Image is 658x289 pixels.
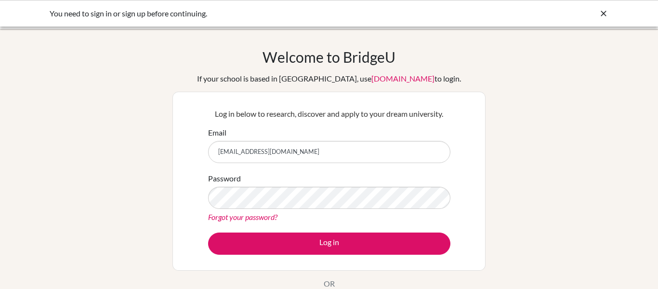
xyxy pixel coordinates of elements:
[50,8,464,19] div: You need to sign in or sign up before continuing.
[208,173,241,184] label: Password
[208,212,277,221] a: Forgot your password?
[208,233,450,255] button: Log in
[371,74,434,83] a: [DOMAIN_NAME]
[263,48,395,66] h1: Welcome to BridgeU
[208,127,226,138] label: Email
[208,108,450,120] p: Log in below to research, discover and apply to your dream university.
[197,73,461,84] div: If your school is based in [GEOGRAPHIC_DATA], use to login.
